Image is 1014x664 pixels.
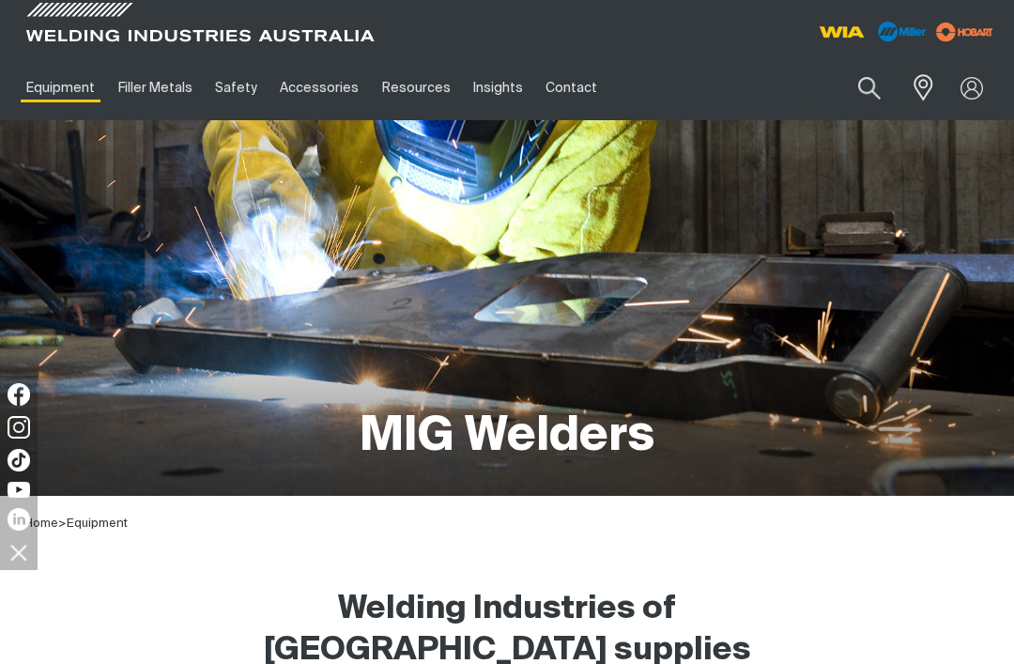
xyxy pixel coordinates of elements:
[8,508,30,531] img: LinkedIn
[814,66,901,110] input: Product name or item number...
[15,55,753,120] nav: Main
[15,55,106,120] a: Equipment
[106,55,203,120] a: Filler Metals
[3,536,35,568] img: hide socials
[930,18,999,46] img: miller
[8,482,30,498] img: YouTube
[371,55,462,120] a: Resources
[67,517,128,530] a: Equipment
[204,55,269,120] a: Safety
[8,416,30,439] img: Instagram
[269,55,370,120] a: Accessories
[24,517,58,530] a: Home
[360,407,654,468] h1: MIG Welders
[8,383,30,406] img: Facebook
[837,66,901,110] button: Search products
[8,449,30,471] img: TikTok
[58,517,67,530] span: >
[462,55,534,120] a: Insights
[534,55,608,120] a: Contact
